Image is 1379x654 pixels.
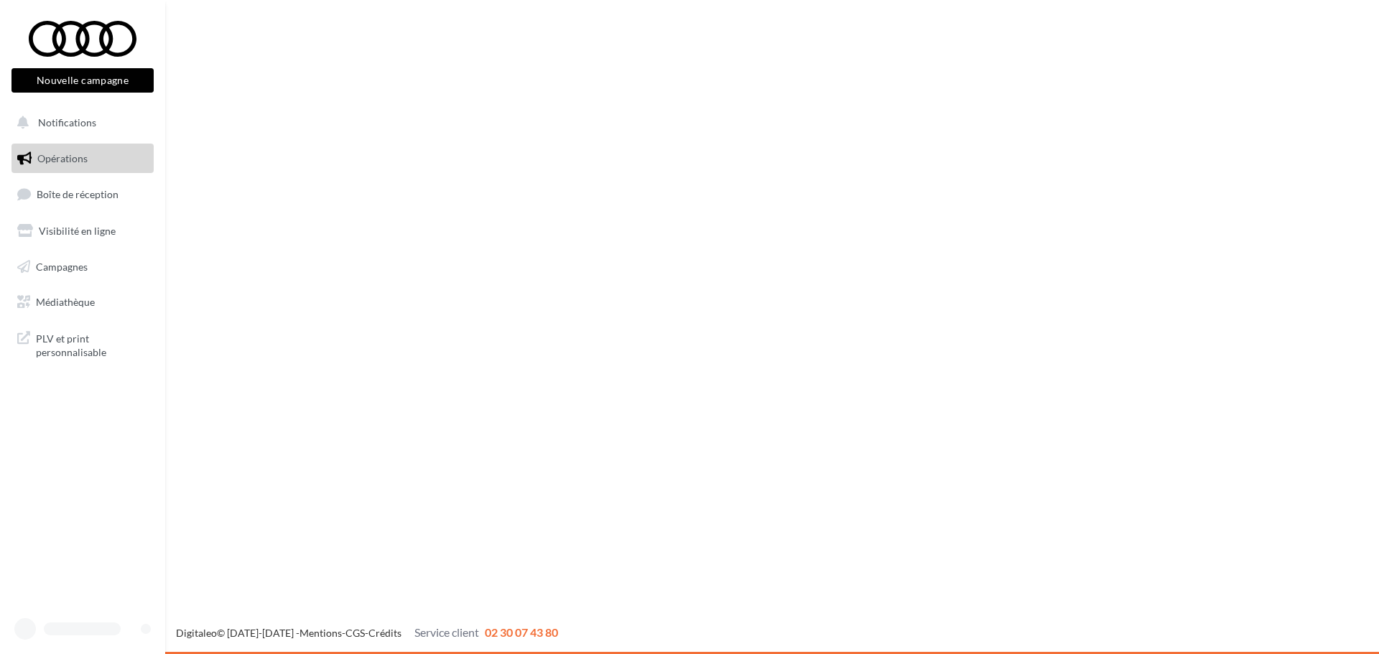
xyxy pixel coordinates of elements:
button: Notifications [9,108,151,138]
a: CGS [345,627,365,639]
a: Médiathèque [9,287,157,317]
a: PLV et print personnalisable [9,323,157,365]
a: Campagnes [9,252,157,282]
span: Campagnes [36,260,88,272]
span: Médiathèque [36,296,95,308]
span: Service client [414,625,479,639]
span: Visibilité en ligne [39,225,116,237]
a: Crédits [368,627,401,639]
span: © [DATE]-[DATE] - - - [176,627,558,639]
a: Opérations [9,144,157,174]
span: 02 30 07 43 80 [485,625,558,639]
span: Notifications [38,116,96,129]
span: Boîte de réception [37,188,119,200]
a: Boîte de réception [9,179,157,210]
a: Mentions [300,627,342,639]
a: Digitaleo [176,627,217,639]
span: Opérations [37,152,88,164]
span: PLV et print personnalisable [36,329,148,360]
a: Visibilité en ligne [9,216,157,246]
button: Nouvelle campagne [11,68,154,93]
